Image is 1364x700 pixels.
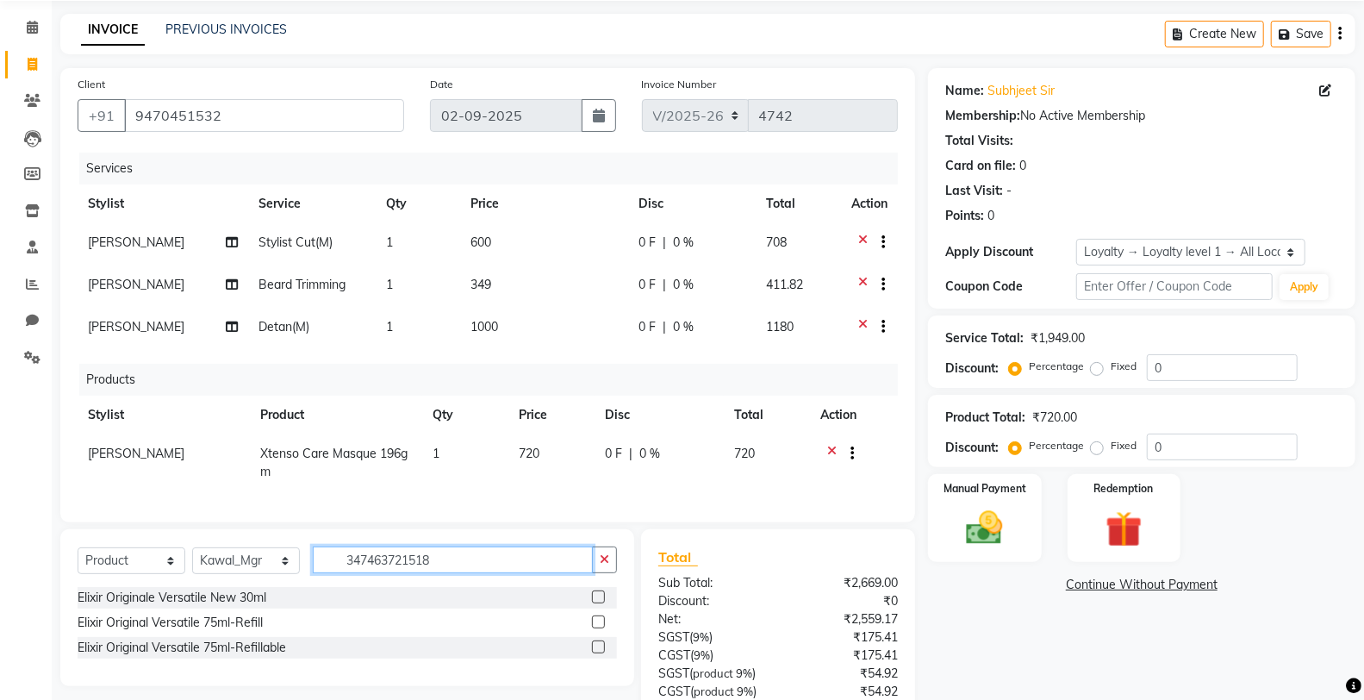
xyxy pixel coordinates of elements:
div: No Active Membership [945,107,1338,125]
div: ₹2,669.00 [778,574,911,592]
span: 349 [470,277,491,292]
span: SGST [658,666,689,681]
div: Points: [945,207,984,225]
div: Last Visit: [945,182,1003,200]
div: ₹1,949.00 [1031,329,1085,347]
span: 708 [766,234,787,250]
a: INVOICE [81,15,145,46]
span: | [663,318,667,336]
th: Qty [376,184,460,223]
div: Product Total: [945,409,1025,427]
span: | [663,234,667,252]
span: 0 % [639,445,660,463]
span: 0 % [674,234,694,252]
th: Total [756,184,841,223]
span: | [629,445,632,463]
div: Services [79,153,911,184]
span: [PERSON_NAME] [88,319,184,334]
div: Apply Discount [945,243,1076,261]
th: Disc [595,396,724,434]
span: 411.82 [766,277,803,292]
div: Coupon Code [945,278,1076,296]
span: 1 [433,446,439,461]
span: 9% [693,630,709,644]
span: 1 [386,234,393,250]
span: [PERSON_NAME] [88,446,184,461]
div: Membership: [945,107,1020,125]
div: Elixir Originale Versatile New 30ml [78,589,266,607]
th: Action [810,396,898,434]
div: ₹720.00 [1032,409,1077,427]
span: 9% [736,666,752,680]
span: 0 % [674,318,694,336]
div: Discount: [945,359,999,378]
div: Net: [645,610,778,628]
div: - [1006,182,1012,200]
div: Sub Total: [645,574,778,592]
span: 9% [737,684,753,698]
button: Apply [1280,274,1329,300]
th: Stylist [78,184,248,223]
span: Beard Trimming [258,277,346,292]
span: 600 [470,234,491,250]
th: Stylist [78,396,250,434]
div: Products [79,364,911,396]
th: Price [508,396,595,434]
span: 0 F [605,445,622,463]
div: ( ) [645,647,778,665]
span: 0 F [639,276,657,294]
input: Search or Scan [313,547,593,573]
label: Fixed [1111,359,1137,374]
div: ₹0 [778,592,911,610]
span: [PERSON_NAME] [88,277,184,292]
th: Disc [629,184,756,223]
span: CGST [658,647,690,663]
label: Manual Payment [944,481,1026,497]
div: Elixir Original Versatile 75ml-Refill [78,614,263,632]
span: 0 % [674,276,694,294]
span: [PERSON_NAME] [88,234,184,250]
th: Qty [422,396,508,434]
div: Card on file: [945,157,1016,175]
label: Percentage [1029,438,1084,453]
div: 0 [1019,157,1026,175]
label: Percentage [1029,359,1084,374]
th: Product [250,396,422,434]
span: 720 [519,446,539,461]
div: Total Visits: [945,132,1013,150]
label: Redemption [1094,481,1154,497]
span: 1 [386,319,393,334]
button: Create New [1165,21,1264,47]
div: Name: [945,82,984,100]
img: _cash.svg [955,507,1014,549]
div: ₹175.41 [778,647,911,665]
th: Price [460,184,629,223]
span: SGST [658,629,689,645]
input: Enter Offer / Coupon Code [1076,273,1273,300]
label: Invoice Number [642,77,717,92]
label: Date [430,77,453,92]
div: Service Total: [945,329,1024,347]
a: Continue Without Payment [931,576,1352,594]
span: 720 [734,446,755,461]
span: 1 [386,277,393,292]
span: 9% [694,648,710,662]
div: Discount: [645,592,778,610]
span: product [694,684,734,698]
input: Search by Name/Mobile/Email/Code [124,99,404,132]
th: Service [248,184,376,223]
button: Save [1271,21,1331,47]
label: Fixed [1111,438,1137,453]
span: CGST [658,684,690,699]
div: ( ) [645,665,778,683]
span: 1000 [470,319,498,334]
div: 0 [987,207,994,225]
div: Elixir Original Versatile 75ml-Refillable [78,639,286,657]
button: +91 [78,99,126,132]
span: 1180 [766,319,794,334]
span: product [693,666,733,680]
div: ₹175.41 [778,628,911,647]
span: Xtenso Care Masque 196gm [260,446,408,479]
th: Action [841,184,898,223]
div: ₹2,559.17 [778,610,911,628]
